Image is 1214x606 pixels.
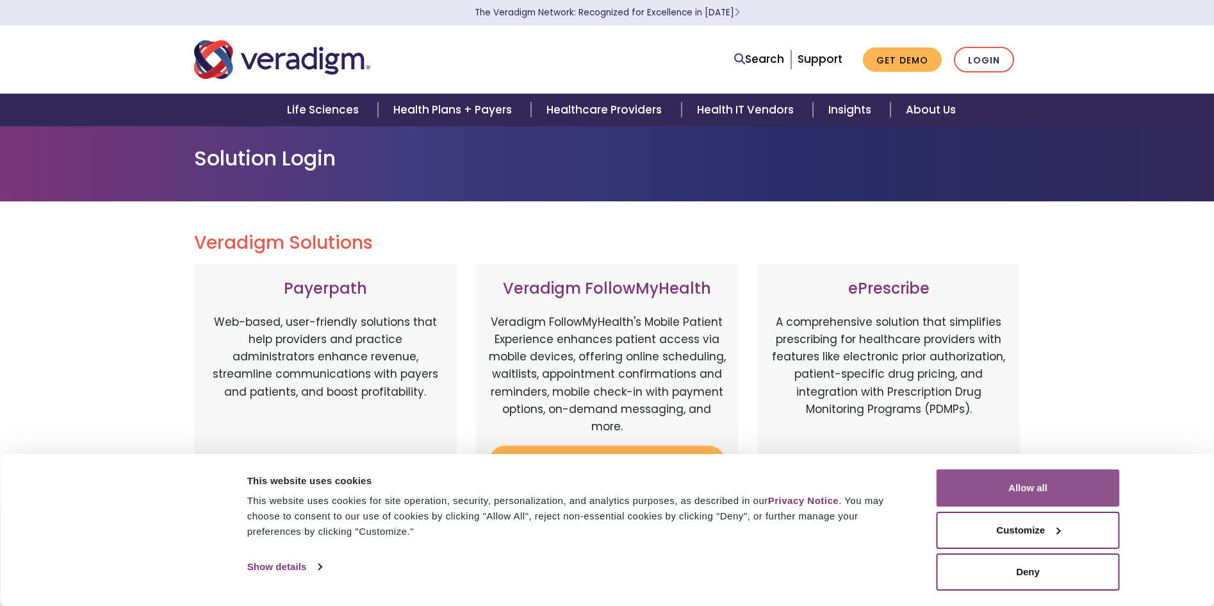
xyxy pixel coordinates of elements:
[272,94,378,126] a: Life Sciences
[770,314,1007,448] p: A comprehensive solution that simplifies prescribing for healthcare providers with features like ...
[247,493,908,539] div: This website uses cookies for site operation, security, personalization, and analytics purposes, ...
[798,51,842,67] a: Support
[531,94,681,126] a: Healthcare Providers
[734,6,740,19] span: Learn More
[770,280,1007,298] h3: ePrescribe
[378,94,531,126] a: Health Plans + Payers
[734,51,784,68] a: Search
[489,446,726,487] a: Login to Veradigm FollowMyHealth
[207,314,444,448] p: Web-based, user-friendly solutions that help providers and practice administrators enhance revenu...
[194,146,1021,171] h1: Solution Login
[207,280,444,298] h3: Payerpath
[489,314,726,435] p: Veradigm FollowMyHealth's Mobile Patient Experience enhances patient access via mobile devices, o...
[489,280,726,298] h3: Veradigm FollowMyHealth
[813,94,890,126] a: Insights
[937,512,1120,549] button: Customize
[954,47,1014,73] a: Login
[890,94,971,126] a: About Us
[194,232,1021,254] h2: Veradigm Solutions
[682,94,813,126] a: Health IT Vendors
[937,553,1120,591] button: Deny
[247,557,322,577] a: Show details
[768,495,839,506] a: Privacy Notice
[475,6,740,19] a: The Veradigm Network: Recognized for Excellence in [DATE]Learn More
[194,38,370,81] img: Veradigm logo
[863,47,942,72] a: Get Demo
[247,473,908,489] div: This website uses cookies
[937,469,1120,507] button: Allow all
